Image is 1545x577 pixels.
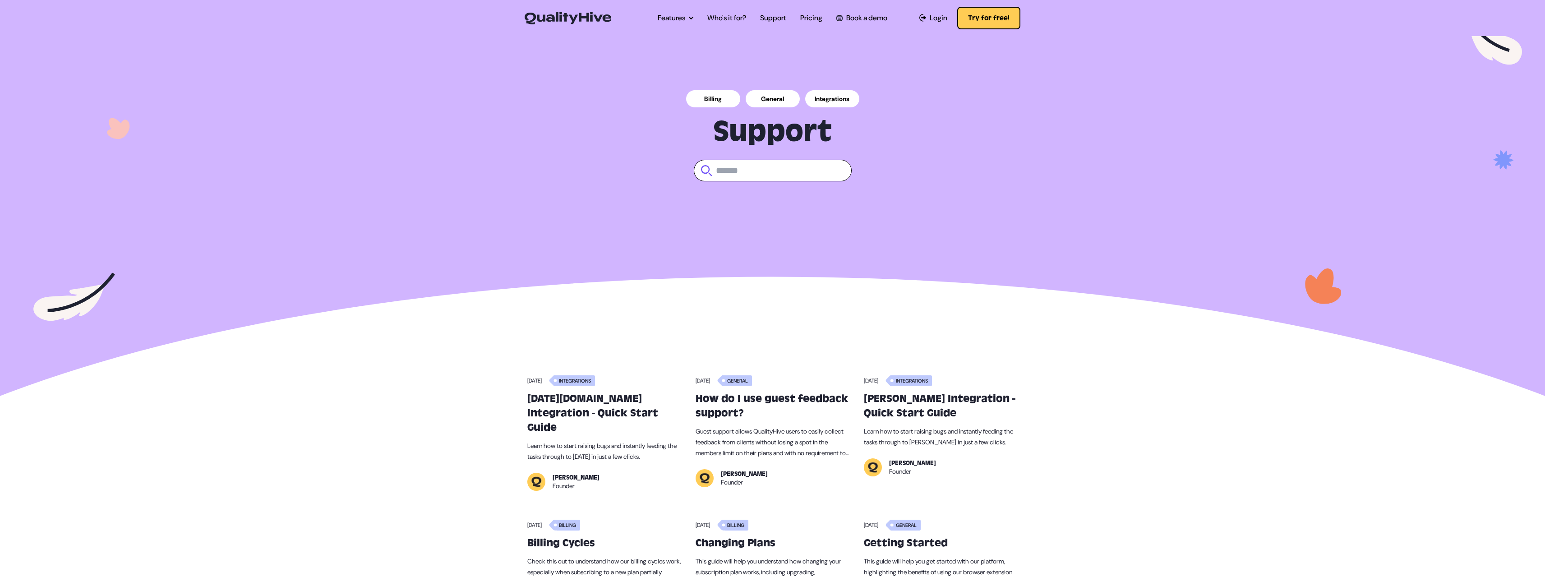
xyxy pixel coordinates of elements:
[864,377,878,384] time: [DATE]
[889,467,936,475] p: Founder
[527,392,681,435] h3: [DATE][DOMAIN_NAME] Integration - Quick Start Guide
[557,520,580,531] span: Billing
[527,440,681,462] p: Learn how to start raising bugs and instantly feeding the tasks through to [DATE] in just a few c...
[836,13,887,23] a: Book a demo
[557,375,595,386] span: Integrations
[919,13,948,23] a: Login
[836,15,842,21] img: Book a QualityHive Demo
[957,7,1020,29] button: Try for free!
[894,375,932,386] span: Integrations
[696,377,710,384] time: [DATE]
[721,478,768,486] p: Founder
[696,426,849,458] p: Guest support allows QualityHive users to easily collect feedback from clients without losing a s...
[889,459,936,467] p: [PERSON_NAME]
[725,520,748,531] span: Billing
[864,458,882,476] img: Harry Robinson
[721,470,768,478] p: [PERSON_NAME]
[930,13,947,23] span: Login
[527,115,1018,149] h1: Support
[864,392,1018,420] h3: [PERSON_NAME] Integration - Quick Start Guide
[894,520,921,531] span: General
[527,375,681,491] a: [DATE]Integrations[DATE][DOMAIN_NAME] Integration - Quick Start GuideLearn how to start raising b...
[696,522,710,529] time: [DATE]
[686,90,740,107] a: Billing
[696,375,849,487] a: [DATE]GeneralHow do I use guest feedback support?Guest support allows QualityHive users to easily...
[864,375,1018,476] a: [DATE]Integrations[PERSON_NAME] Integration - Quick Start GuideLearn how to start raising bugs an...
[527,536,681,550] h3: Billing Cycles
[864,522,878,529] time: [DATE]
[707,13,746,23] a: Who's it for?
[864,426,1018,448] p: Learn how to start raising bugs and instantly feeding the tasks through to [PERSON_NAME] in just ...
[725,375,752,386] span: General
[553,482,600,490] p: Founder
[760,13,786,23] a: Support
[864,536,1018,550] h3: Getting Started
[553,474,600,482] p: [PERSON_NAME]
[696,469,714,487] img: Harry Robinson
[696,536,849,550] h3: Changing Plans
[658,13,693,23] a: Features
[800,13,822,23] a: Pricing
[746,90,800,107] a: General
[696,392,849,420] h3: How do I use guest feedback support?
[525,12,611,24] img: QualityHive - Bug Tracking Tool
[527,522,542,529] time: [DATE]
[805,90,859,107] a: Integrations
[527,473,545,491] img: Harry Robinson
[527,377,542,384] time: [DATE]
